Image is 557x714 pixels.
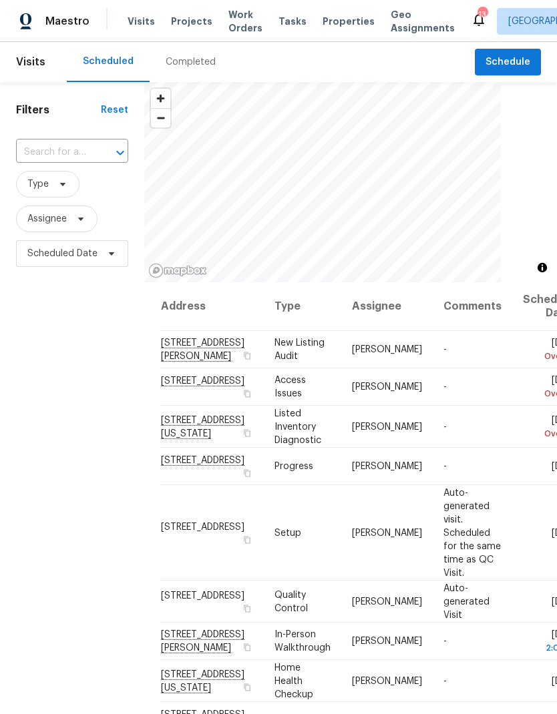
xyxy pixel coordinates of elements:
[478,8,487,21] div: 13
[352,676,422,685] span: [PERSON_NAME]
[228,8,262,35] span: Work Orders
[391,8,455,35] span: Geo Assignments
[341,282,433,331] th: Assignee
[352,597,422,606] span: [PERSON_NAME]
[160,282,264,331] th: Address
[352,528,422,537] span: [PERSON_NAME]
[274,462,313,471] span: Progress
[45,15,89,28] span: Maestro
[274,408,321,444] span: Listed Inventory Diagnostic
[144,82,501,282] canvas: Map
[241,388,253,400] button: Copy Address
[274,338,325,361] span: New Listing Audit
[352,345,422,354] span: [PERSON_NAME]
[443,345,447,354] span: -
[274,663,313,699] span: Home Health Checkup
[264,282,341,331] th: Type
[16,103,101,117] h1: Filters
[443,488,501,577] span: Auto-generated visit. Scheduled for the same time as QC Visit.
[274,376,306,398] span: Access Issues
[241,681,253,693] button: Copy Address
[241,641,253,653] button: Copy Address
[274,590,308,613] span: Quality Control
[352,422,422,431] span: [PERSON_NAME]
[83,55,134,68] div: Scheduled
[486,54,530,71] span: Schedule
[241,467,253,479] button: Copy Address
[151,109,170,127] span: Zoom out
[27,247,98,260] span: Scheduled Date
[111,143,130,162] button: Open
[443,382,447,392] span: -
[241,533,253,545] button: Copy Address
[443,637,447,646] span: -
[128,15,155,28] span: Visits
[352,637,422,646] span: [PERSON_NAME]
[16,142,91,163] input: Search for an address...
[27,177,49,191] span: Type
[433,282,512,331] th: Comments
[161,591,244,600] span: [STREET_ADDRESS]
[241,426,253,438] button: Copy Address
[274,528,301,537] span: Setup
[166,55,216,69] div: Completed
[148,263,207,278] a: Mapbox homepage
[278,17,307,26] span: Tasks
[101,103,128,117] div: Reset
[241,350,253,362] button: Copy Address
[443,583,490,619] span: Auto-generated Visit
[538,260,546,275] span: Toggle attribution
[443,422,447,431] span: -
[161,522,244,531] span: [STREET_ADDRESS]
[151,89,170,108] button: Zoom in
[151,108,170,127] button: Zoom out
[27,212,67,226] span: Assignee
[16,47,45,77] span: Visits
[241,602,253,614] button: Copy Address
[323,15,375,28] span: Properties
[475,49,541,76] button: Schedule
[352,382,422,392] span: [PERSON_NAME]
[443,462,447,471] span: -
[352,462,422,471] span: [PERSON_NAME]
[534,260,550,276] button: Toggle attribution
[443,676,447,685] span: -
[171,15,212,28] span: Projects
[274,630,331,653] span: In-Person Walkthrough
